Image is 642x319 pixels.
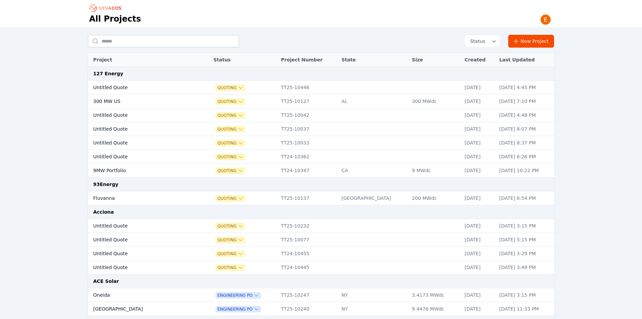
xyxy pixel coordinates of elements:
[278,219,338,233] td: TT25-10232
[89,3,125,14] nav: Breadcrumb
[88,261,554,274] tr: Untitled QuoteQuotingTT24-10445[DATE][DATE] 3:49 PM
[88,247,554,261] tr: Untitled QuoteQuotingTT24-10455[DATE][DATE] 3:29 PM
[216,154,245,160] button: Quoting
[496,233,554,247] td: [DATE] 5:15 PM
[465,35,500,47] button: Status
[88,191,193,205] td: Fluvanna
[88,150,554,164] tr: Untitled QuoteQuotingTT24-10362[DATE][DATE] 6:26 PM
[278,136,338,150] td: TT25-10033
[88,219,554,233] tr: Untitled QuoteQuotingTT25-10232[DATE][DATE] 3:15 PM
[88,164,554,178] tr: 9MW PortfolioQuotingTT24-10347CA9 MWdc[DATE][DATE] 10:22 PM
[278,53,338,67] th: Project Number
[278,95,338,108] td: TT25-10127
[278,81,338,95] td: TT25-10446
[88,302,193,316] td: [GEOGRAPHIC_DATA]
[278,288,338,302] td: TT25-10247
[88,288,554,302] tr: OneidaEngineering POTT25-10247NY3.4173 MWdc[DATE][DATE] 3:15 PM
[467,38,485,45] span: Status
[461,136,496,150] td: [DATE]
[461,122,496,136] td: [DATE]
[216,196,245,201] button: Quoting
[496,81,554,95] td: [DATE] 4:45 PM
[461,261,496,274] td: [DATE]
[88,108,554,122] tr: Untitled QuoteQuotingTT25-10042[DATE][DATE] 4:48 PM
[278,247,338,261] td: TT24-10455
[338,53,408,67] th: State
[88,274,554,288] td: ACE Solar
[496,261,554,274] td: [DATE] 3:49 PM
[88,219,193,233] td: Untitled Quote
[338,95,408,108] td: AL
[216,293,261,298] span: Engineering PO
[338,164,408,178] td: CA
[461,150,496,164] td: [DATE]
[496,288,554,302] td: [DATE] 3:15 PM
[88,122,554,136] tr: Untitled QuoteQuotingTT25-10037[DATE][DATE] 8:07 PM
[278,233,338,247] td: TT25-10077
[88,81,554,95] tr: Untitled QuoteQuotingTT25-10446[DATE][DATE] 4:45 PM
[216,85,245,90] span: Quoting
[216,223,245,229] button: Quoting
[88,108,193,122] td: Untitled Quote
[496,122,554,136] td: [DATE] 8:07 PM
[338,302,408,316] td: NY
[508,35,554,48] a: New Project
[216,113,245,118] button: Quoting
[408,191,461,205] td: 200 MWdc
[216,237,245,243] button: Quoting
[496,247,554,261] td: [DATE] 3:29 PM
[461,53,496,67] th: Created
[461,233,496,247] td: [DATE]
[216,168,245,174] span: Quoting
[216,251,245,257] button: Quoting
[278,122,338,136] td: TT25-10037
[88,136,193,150] td: Untitled Quote
[88,150,193,164] td: Untitled Quote
[496,302,554,316] td: [DATE] 11:33 PM
[88,164,193,178] td: 9MW Portfolio
[88,95,193,108] td: 300 MW US
[496,191,554,205] td: [DATE] 6:54 PM
[540,14,551,25] img: Emily Walker
[278,164,338,178] td: TT24-10347
[216,307,261,312] button: Engineering PO
[88,122,193,136] td: Untitled Quote
[89,14,141,24] h1: All Projects
[88,67,554,81] td: 127 Energy
[278,108,338,122] td: TT25-10042
[88,233,193,247] td: Untitled Quote
[216,99,245,104] button: Quoting
[461,81,496,95] td: [DATE]
[88,136,554,150] tr: Untitled QuoteQuotingTT25-10033[DATE][DATE] 8:37 PM
[408,288,461,302] td: 3.4173 MWdc
[496,164,554,178] td: [DATE] 10:22 PM
[88,233,554,247] tr: Untitled QuoteQuotingTT25-10077[DATE][DATE] 5:15 PM
[88,191,554,205] tr: FluvannaQuotingTT25-10137[GEOGRAPHIC_DATA]200 MWdc[DATE][DATE] 6:54 PM
[210,53,277,67] th: Status
[461,164,496,178] td: [DATE]
[461,302,496,316] td: [DATE]
[408,95,461,108] td: 300 MWdc
[88,178,554,191] td: 93Energy
[461,191,496,205] td: [DATE]
[88,302,554,316] tr: [GEOGRAPHIC_DATA]Engineering POTT25-10240NY9.4476 MWdc[DATE][DATE] 11:33 PM
[496,136,554,150] td: [DATE] 8:37 PM
[408,53,461,67] th: Size
[278,191,338,205] td: TT25-10137
[278,302,338,316] td: TT25-10240
[338,191,408,205] td: [GEOGRAPHIC_DATA]
[496,108,554,122] td: [DATE] 4:48 PM
[408,302,461,316] td: 9.4476 MWdc
[461,288,496,302] td: [DATE]
[216,140,245,146] button: Quoting
[461,95,496,108] td: [DATE]
[278,150,338,164] td: TT24-10362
